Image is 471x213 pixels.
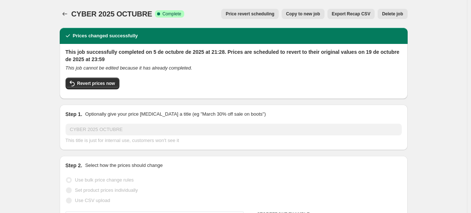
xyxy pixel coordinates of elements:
input: 30% off holiday sale [66,124,402,135]
p: Optionally give your price [MEDICAL_DATA] a title (eg "March 30% off sale on boots") [85,111,266,118]
h2: Prices changed successfully [73,32,138,40]
span: Use CSV upload [75,198,110,203]
button: Copy to new job [282,9,324,19]
button: Price revert scheduling [221,9,279,19]
button: Price change jobs [60,9,70,19]
span: Copy to new job [286,11,320,17]
span: Set product prices individually [75,187,138,193]
span: Use bulk price change rules [75,177,134,183]
h2: This job successfully completed on 5 de octubre de 2025 at 21:28. Prices are scheduled to revert ... [66,48,402,63]
h2: Step 2. [66,162,82,169]
button: Export Recap CSV [327,9,375,19]
span: Delete job [382,11,403,17]
h2: Step 1. [66,111,82,118]
span: Revert prices now [77,81,115,86]
button: Delete job [378,9,407,19]
button: Revert prices now [66,78,119,89]
span: Export Recap CSV [332,11,370,17]
span: Price revert scheduling [226,11,274,17]
span: This title is just for internal use, customers won't see it [66,138,179,143]
span: CYBER 2025 OCTUBRE [71,10,152,18]
span: Complete [162,11,181,17]
i: This job cannot be edited because it has already completed. [66,65,192,71]
p: Select how the prices should change [85,162,163,169]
